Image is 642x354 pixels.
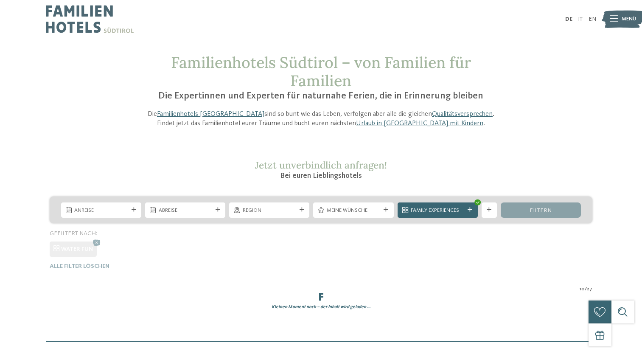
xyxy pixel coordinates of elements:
[158,91,483,101] span: Die Expertinnen und Experten für naturnahe Ferien, die in Erinnerung bleiben
[432,111,493,118] a: Qualitätsversprechen
[140,110,503,129] p: Die sind so bunt wie das Leben, verfolgen aber alle die gleichen . Findet jetzt das Familienhotel...
[157,111,264,118] a: Familienhotels [GEOGRAPHIC_DATA]
[280,172,362,180] span: Bei euren Lieblingshotels
[585,285,587,293] span: /
[622,15,636,23] span: Menü
[171,53,471,90] span: Familienhotels Südtirol – von Familien für Familien
[255,159,387,171] span: Jetzt unverbindlich anfragen!
[243,207,296,214] span: Region
[578,16,583,22] a: IT
[356,120,483,127] a: Urlaub in [GEOGRAPHIC_DATA] mit Kindern
[565,16,572,22] a: DE
[587,285,592,293] span: 27
[589,16,596,22] a: EN
[159,207,212,214] span: Abreise
[580,285,585,293] span: 10
[44,304,598,310] div: Kleinen Moment noch – der Inhalt wird geladen …
[411,207,464,214] span: Family Experiences
[74,207,128,214] span: Anreise
[327,207,380,214] span: Meine Wünsche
